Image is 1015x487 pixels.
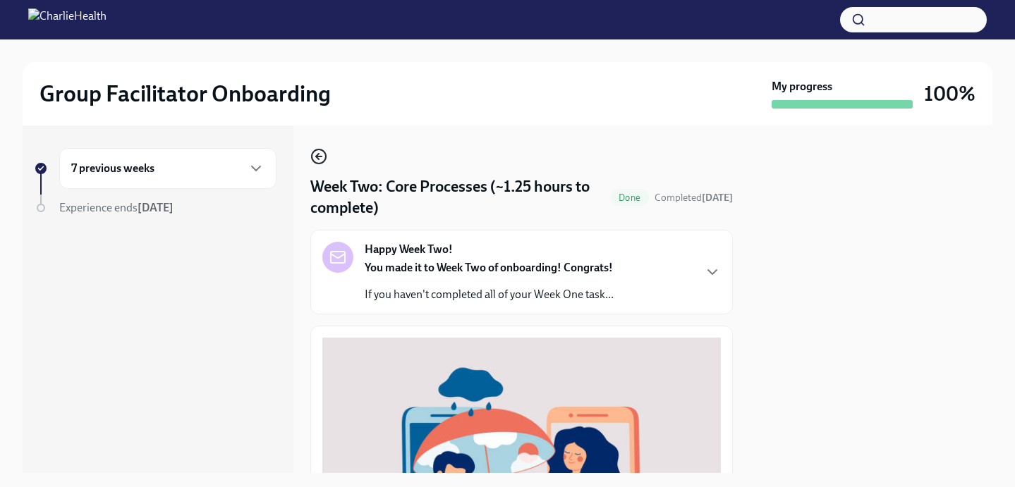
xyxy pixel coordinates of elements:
strong: [DATE] [138,201,174,214]
span: September 12th, 2025 17:12 [655,191,733,204]
span: Done [610,192,649,203]
img: CharlieHealth [28,8,107,31]
strong: Happy Week Two! [365,242,453,257]
span: Experience ends [59,201,174,214]
h4: Week Two: Core Processes (~1.25 hours to complete) [310,176,604,218]
strong: You made it to Week Two of onboarding! Congrats! [365,261,613,274]
strong: My progress [772,79,832,94]
h3: 100% [924,81,976,106]
p: If you haven't completed all of your Week One task... [365,287,614,302]
span: Completed [655,192,733,204]
h6: 7 previous weeks [71,161,154,176]
strong: [DATE] [702,192,733,204]
div: 7 previous weeks [59,148,276,189]
h2: Group Facilitator Onboarding [39,80,331,108]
